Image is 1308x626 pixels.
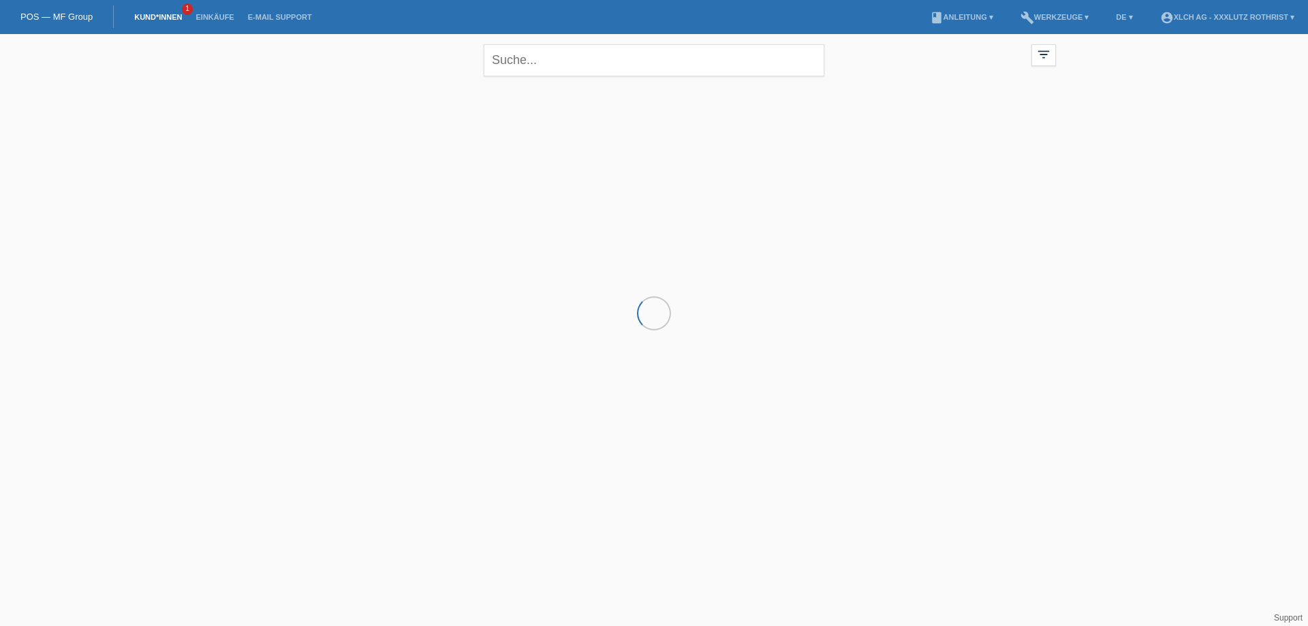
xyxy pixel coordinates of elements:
a: E-Mail Support [241,13,319,21]
i: book [930,11,944,25]
a: POS — MF Group [20,12,93,22]
a: Kund*innen [127,13,189,21]
a: Einkäufe [189,13,240,21]
a: Support [1274,613,1303,623]
input: Suche... [484,44,824,76]
i: build [1021,11,1034,25]
i: account_circle [1160,11,1174,25]
i: filter_list [1036,47,1051,62]
a: account_circleXLCH AG - XXXLutz Rothrist ▾ [1153,13,1301,21]
a: buildWerkzeuge ▾ [1014,13,1096,21]
a: DE ▾ [1109,13,1139,21]
span: 1 [182,3,193,15]
a: bookAnleitung ▾ [923,13,1000,21]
